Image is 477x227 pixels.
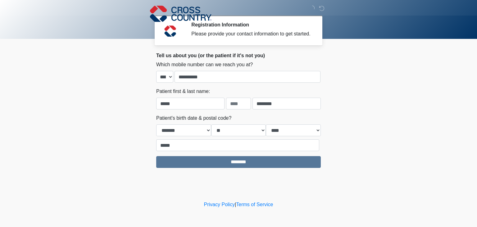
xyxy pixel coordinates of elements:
[235,202,236,207] a: |
[191,30,311,38] div: Please provide your contact information to get started.
[150,5,211,23] img: Cross Country Logo
[156,114,231,122] label: Patient's birth date & postal code?
[204,202,235,207] a: Privacy Policy
[161,22,179,40] img: Agent Avatar
[236,202,273,207] a: Terms of Service
[156,53,321,58] h2: Tell us about you (or the patient if it's not you)
[156,61,253,68] label: Which mobile number can we reach you at?
[156,88,210,95] label: Patient first & last name:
